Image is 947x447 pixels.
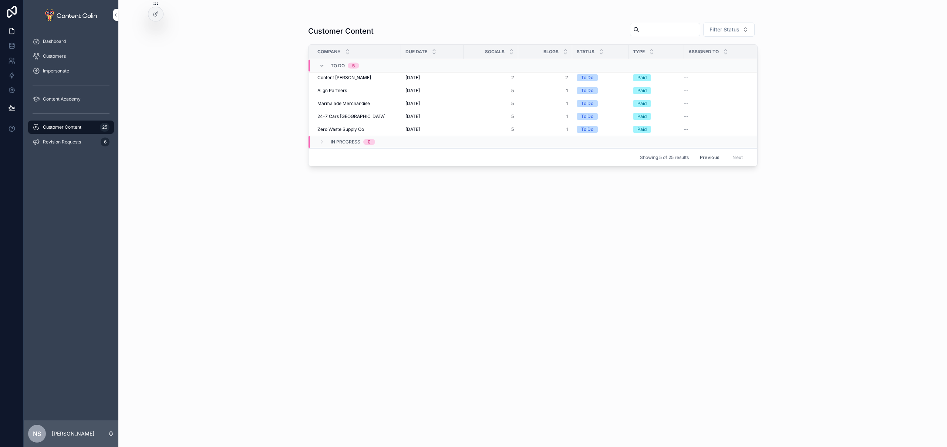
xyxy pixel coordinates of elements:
a: Paid [633,74,680,81]
span: In Progress [331,139,360,145]
a: [DATE] [405,126,459,132]
span: Company [317,49,341,55]
a: -- [684,88,748,94]
div: 25 [100,123,109,132]
span: Blogs [543,49,559,55]
div: To Do [581,113,593,120]
span: Socials [485,49,505,55]
a: [DATE] [405,114,459,119]
a: Dashboard [28,35,114,48]
img: App logo [45,9,97,21]
span: NS [33,429,41,438]
a: Customer Content25 [28,121,114,134]
div: Paid [637,74,647,81]
span: Align Partners [317,88,347,94]
div: Paid [637,126,647,133]
a: To Do [577,74,624,81]
a: Paid [633,100,680,107]
div: To Do [581,126,593,133]
a: To Do [577,100,624,107]
span: Dashboard [43,38,66,44]
a: 5 [468,114,514,119]
span: Filter Status [710,26,739,33]
span: Customer Content [43,124,81,130]
a: To Do [577,126,624,133]
span: -- [684,126,688,132]
a: Paid [633,87,680,94]
span: -- [684,75,688,81]
span: Revision Requests [43,139,81,145]
a: Align Partners [317,88,397,94]
a: Impersonate [28,64,114,78]
a: 2 [468,75,514,81]
span: Due Date [405,49,427,55]
a: 1 [523,114,568,119]
a: 2 [523,75,568,81]
span: [DATE] [405,75,420,81]
a: 1 [523,126,568,132]
a: [DATE] [405,101,459,106]
a: -- [684,101,748,106]
div: Paid [637,87,647,94]
button: Previous [695,152,724,163]
a: 5 [468,126,514,132]
a: 1 [523,101,568,106]
a: Zero Waste Supply Co [317,126,397,132]
a: 5 [468,101,514,106]
a: To Do [577,113,624,120]
span: Type [633,49,645,55]
span: -- [684,114,688,119]
a: -- [684,126,748,132]
a: Customers [28,50,114,63]
p: [PERSON_NAME] [52,430,94,437]
a: Revision Requests6 [28,135,114,149]
h1: Customer Content [308,26,374,36]
div: To Do [581,74,593,81]
button: Select Button [703,23,755,37]
a: 5 [468,88,514,94]
div: Paid [637,113,647,120]
span: Impersonate [43,68,69,74]
a: Content [PERSON_NAME] [317,75,397,81]
span: To Do [331,63,345,69]
a: -- [684,114,748,119]
div: To Do [581,100,593,107]
a: -- [684,75,748,81]
span: Assigned To [688,49,719,55]
a: Paid [633,126,680,133]
span: [DATE] [405,101,420,106]
span: Zero Waste Supply Co [317,126,364,132]
span: Customers [43,53,66,59]
span: -- [684,88,688,94]
a: [DATE] [405,75,459,81]
span: Content Academy [43,96,81,102]
a: Content Academy [28,92,114,106]
div: scrollable content [24,30,118,158]
span: [DATE] [405,88,420,94]
span: 24-7 Cars [GEOGRAPHIC_DATA] [317,114,385,119]
div: 6 [101,138,109,146]
a: Paid [633,113,680,120]
a: To Do [577,87,624,94]
span: -- [684,101,688,106]
span: Marmalade Merchandise [317,101,370,106]
a: 1 [523,88,568,94]
span: Content [PERSON_NAME] [317,75,371,81]
div: Paid [637,100,647,107]
a: [DATE] [405,88,459,94]
a: 24-7 Cars [GEOGRAPHIC_DATA] [317,114,397,119]
a: Marmalade Merchandise [317,101,397,106]
span: [DATE] [405,126,420,132]
div: To Do [581,87,593,94]
span: Showing 5 of 25 results [640,155,689,160]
